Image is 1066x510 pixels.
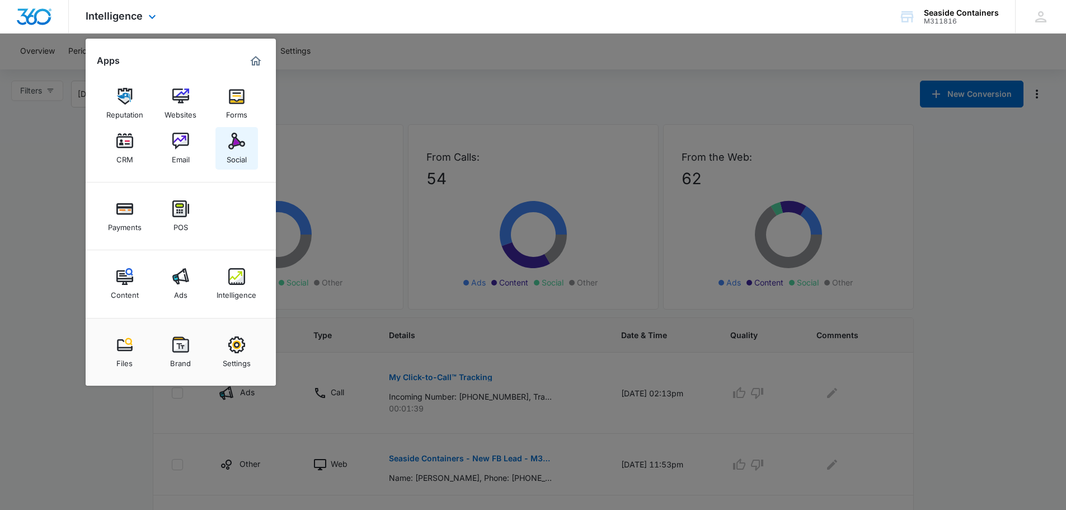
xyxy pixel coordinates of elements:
[106,105,143,119] div: Reputation
[924,17,999,25] div: account id
[227,149,247,164] div: Social
[97,55,120,66] h2: Apps
[173,217,188,232] div: POS
[159,82,202,125] a: Websites
[159,331,202,373] a: Brand
[215,127,258,170] a: Social
[172,149,190,164] div: Email
[159,127,202,170] a: Email
[104,331,146,373] a: Files
[170,353,191,368] div: Brand
[104,263,146,305] a: Content
[104,195,146,237] a: Payments
[116,149,133,164] div: CRM
[174,285,187,300] div: Ads
[116,353,133,368] div: Files
[108,217,142,232] div: Payments
[924,8,999,17] div: account name
[86,10,143,22] span: Intelligence
[111,285,139,300] div: Content
[159,263,202,305] a: Ads
[104,82,146,125] a: Reputation
[226,105,247,119] div: Forms
[104,127,146,170] a: CRM
[247,52,265,70] a: Marketing 360® Dashboard
[217,285,256,300] div: Intelligence
[215,263,258,305] a: Intelligence
[165,105,196,119] div: Websites
[215,331,258,373] a: Settings
[215,82,258,125] a: Forms
[159,195,202,237] a: POS
[223,353,251,368] div: Settings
